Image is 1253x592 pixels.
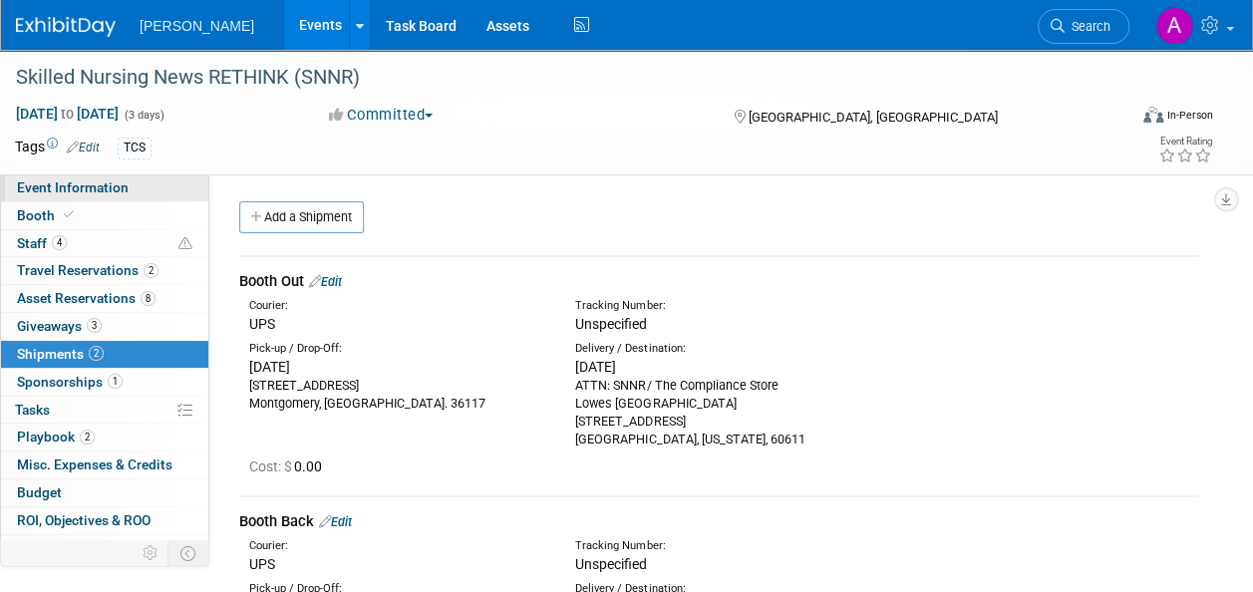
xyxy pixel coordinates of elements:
span: 0.00 [249,458,330,474]
td: Toggle Event Tabs [168,540,209,566]
a: Event Information [1,174,208,201]
span: 4 [52,235,67,250]
a: Attachments5 [1,535,208,562]
span: Unspecified [575,316,647,332]
span: [GEOGRAPHIC_DATA], [GEOGRAPHIC_DATA] [749,110,998,125]
span: Shipments [17,346,104,362]
span: [DATE] [DATE] [15,105,120,123]
td: Tags [15,137,100,159]
div: Courier: [249,538,545,554]
span: to [58,106,77,122]
span: Asset Reservations [17,290,156,306]
a: Edit [319,514,352,529]
i: Booth reservation complete [64,209,74,220]
span: Budget [17,484,62,500]
a: Budget [1,479,208,506]
span: 1 [108,374,123,389]
td: Personalize Event Tab Strip [134,540,168,566]
span: 2 [89,346,104,361]
img: Amber Vincent [1155,7,1193,45]
div: ATTN: SNNR/ The Compliance Store Lowes [GEOGRAPHIC_DATA] [STREET_ADDRESS] [GEOGRAPHIC_DATA], [US_... [575,377,871,448]
a: Asset Reservations8 [1,285,208,312]
div: UPS [249,554,545,574]
div: Tracking Number: [575,538,953,554]
span: Cost: $ [249,458,294,474]
img: Format-Inperson.png [1143,107,1163,123]
a: Edit [309,274,342,289]
span: Misc. Expenses & Credits [17,456,172,472]
div: Tracking Number: [575,298,953,314]
span: Search [1065,19,1110,34]
div: Booth Back [239,511,1198,532]
span: Travel Reservations [17,262,158,278]
div: [DATE] [575,357,871,377]
a: Search [1038,9,1129,44]
span: 2 [80,430,95,444]
span: Potential Scheduling Conflict -- at least one attendee is tagged in another overlapping event. [178,235,192,253]
div: Courier: [249,298,545,314]
a: ROI, Objectives & ROO [1,507,208,534]
img: ExhibitDay [16,17,116,37]
span: Unspecified [575,556,647,572]
a: Tasks [1,397,208,424]
span: Giveaways [17,318,102,334]
a: Booth [1,202,208,229]
span: Event Information [17,179,129,195]
div: Skilled Nursing News RETHINK (SNNR) [9,60,1110,96]
a: Staff4 [1,230,208,257]
span: Tasks [15,402,50,418]
div: Delivery / Destination: [575,341,871,357]
a: Add a Shipment [239,201,364,233]
span: Staff [17,235,67,251]
div: Booth Out [239,271,1198,292]
a: Sponsorships1 [1,369,208,396]
div: [STREET_ADDRESS] Montgomery, [GEOGRAPHIC_DATA]. 36117 [249,377,545,413]
div: [DATE] [249,357,545,377]
a: Giveaways3 [1,313,208,340]
span: 8 [141,291,156,306]
span: Attachments [17,540,117,556]
div: In-Person [1166,108,1213,123]
span: [PERSON_NAME] [140,18,254,34]
span: Playbook [17,429,95,444]
span: ROI, Objectives & ROO [17,512,151,528]
div: Pick-up / Drop-Off: [249,341,545,357]
a: Travel Reservations2 [1,257,208,284]
span: 5 [102,540,117,555]
div: TCS [118,138,152,158]
button: Committed [322,105,441,126]
div: Event Rating [1158,137,1212,147]
span: (3 days) [123,109,164,122]
a: Shipments2 [1,341,208,368]
a: Playbook2 [1,424,208,450]
a: Misc. Expenses & Credits [1,451,208,478]
span: 2 [144,263,158,278]
span: Booth [17,207,78,223]
div: Event Format [1039,104,1213,134]
span: Sponsorships [17,374,123,390]
a: Edit [67,141,100,154]
span: 3 [87,318,102,333]
div: UPS [249,314,545,334]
